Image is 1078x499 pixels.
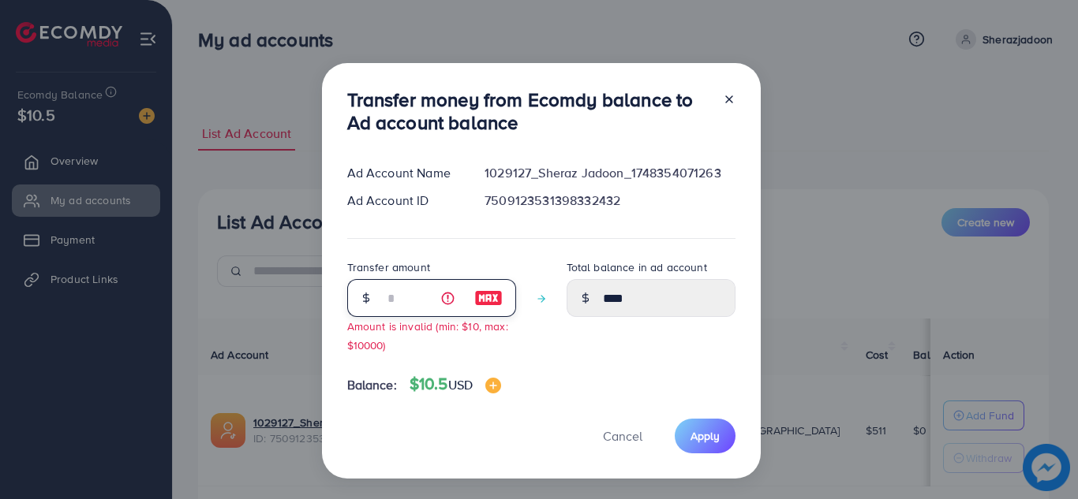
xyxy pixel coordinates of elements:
label: Transfer amount [347,259,430,275]
h3: Transfer money from Ecomdy balance to Ad account balance [347,88,710,134]
div: Ad Account Name [335,164,473,182]
h4: $10.5 [410,374,501,394]
label: Total balance in ad account [567,259,707,275]
div: 1029127_Sheraz Jadoon_1748354071263 [472,164,747,182]
span: Cancel [603,427,642,445]
img: image [474,289,503,307]
span: Balance: [347,376,397,394]
img: image [485,378,501,393]
div: Ad Account ID [335,192,473,210]
span: USD [448,376,473,393]
div: 7509123531398332432 [472,192,747,210]
span: Apply [691,428,720,444]
button: Cancel [583,419,662,452]
button: Apply [675,419,736,452]
small: Amount is invalid (min: $10, max: $10000) [347,318,508,352]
